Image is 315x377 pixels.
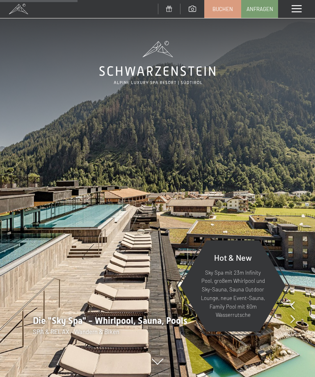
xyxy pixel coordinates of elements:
span: / [291,327,293,336]
span: Buchen [212,5,233,13]
span: 8 [293,327,297,336]
span: Hot & New [214,253,252,262]
span: Anfragen [247,5,273,13]
a: Anfragen [242,0,278,18]
a: Hot & New Sky Spa mit 23m Infinity Pool, großem Whirlpool und Sky-Sauna, Sauna Outdoor Lounge, ne... [180,240,286,332]
p: Sky Spa mit 23m Infinity Pool, großem Whirlpool und Sky-Sauna, Sauna Outdoor Lounge, neue Event-S... [200,269,266,320]
span: SPA & RELAX - Wandern & Biken [33,328,119,335]
span: Die "Sky Spa" - Whirlpool, Sauna, Pools [33,316,187,326]
span: 1 [288,327,291,336]
a: Buchen [205,0,241,18]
